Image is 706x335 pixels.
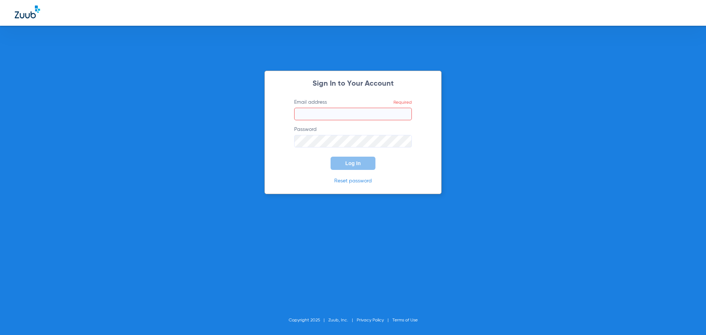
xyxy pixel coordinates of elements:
button: Log In [331,157,375,170]
label: Email address [294,99,412,120]
input: Email addressRequired [294,108,412,120]
input: Password [294,135,412,147]
h2: Sign In to Your Account [283,80,423,88]
label: Password [294,126,412,147]
a: Privacy Policy [357,318,384,322]
a: Terms of Use [392,318,418,322]
li: Copyright 2025 [289,317,328,324]
span: Log In [345,160,361,166]
img: Zuub Logo [15,6,40,18]
li: Zuub, Inc. [328,317,357,324]
a: Reset password [334,178,372,183]
span: Required [393,100,412,105]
